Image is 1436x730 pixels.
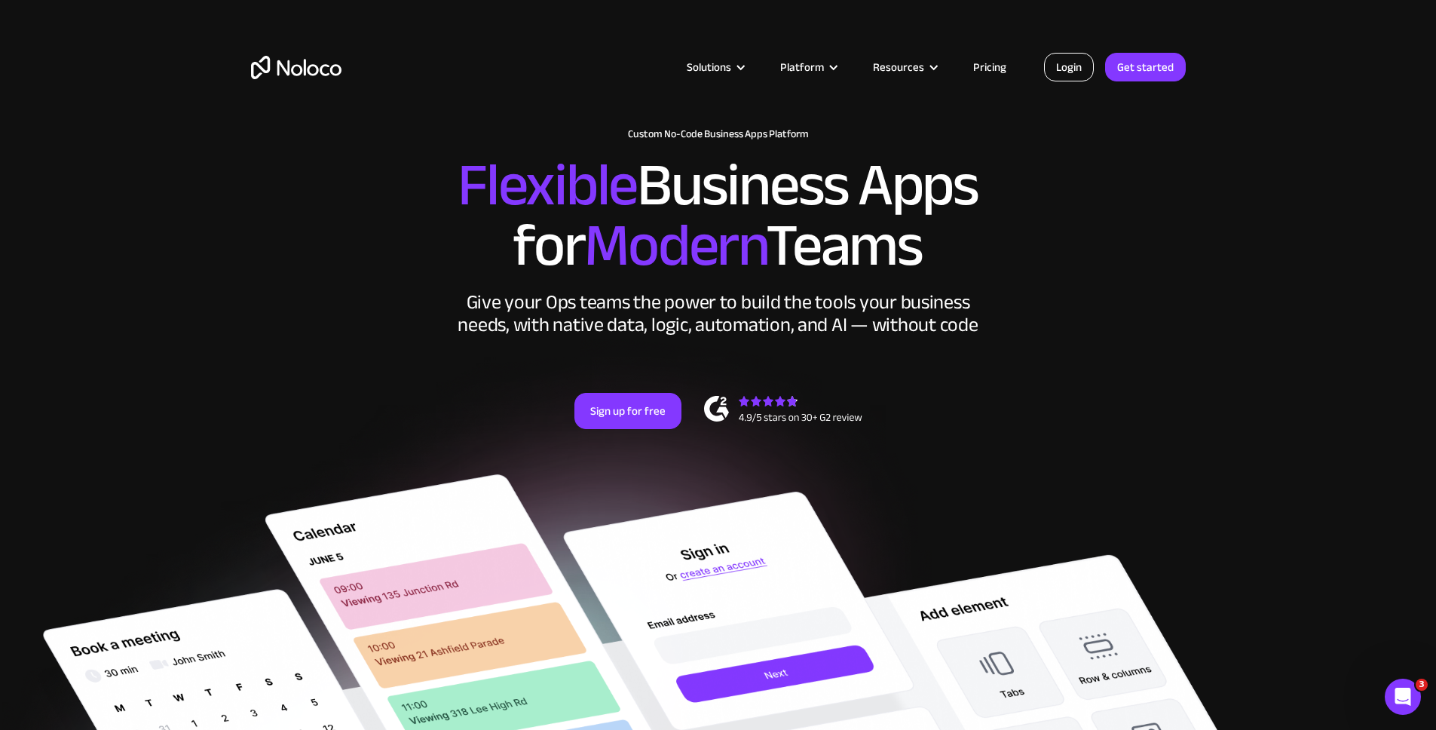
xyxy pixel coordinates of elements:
div: Resources [854,57,954,77]
span: Modern [584,189,766,302]
div: Platform [761,57,854,77]
h2: Business Apps for Teams [251,155,1186,276]
div: Solutions [668,57,761,77]
a: Get started [1105,53,1186,81]
a: home [251,56,341,79]
div: Give your Ops teams the power to build the tools your business needs, with native data, logic, au... [455,291,982,336]
a: Login [1044,53,1094,81]
a: Sign up for free [574,393,681,429]
iframe: Intercom live chat [1385,679,1421,715]
div: Resources [873,57,924,77]
div: Platform [780,57,824,77]
a: Pricing [954,57,1025,77]
div: Solutions [687,57,731,77]
span: Flexible [458,129,637,241]
span: 3 [1416,679,1428,691]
